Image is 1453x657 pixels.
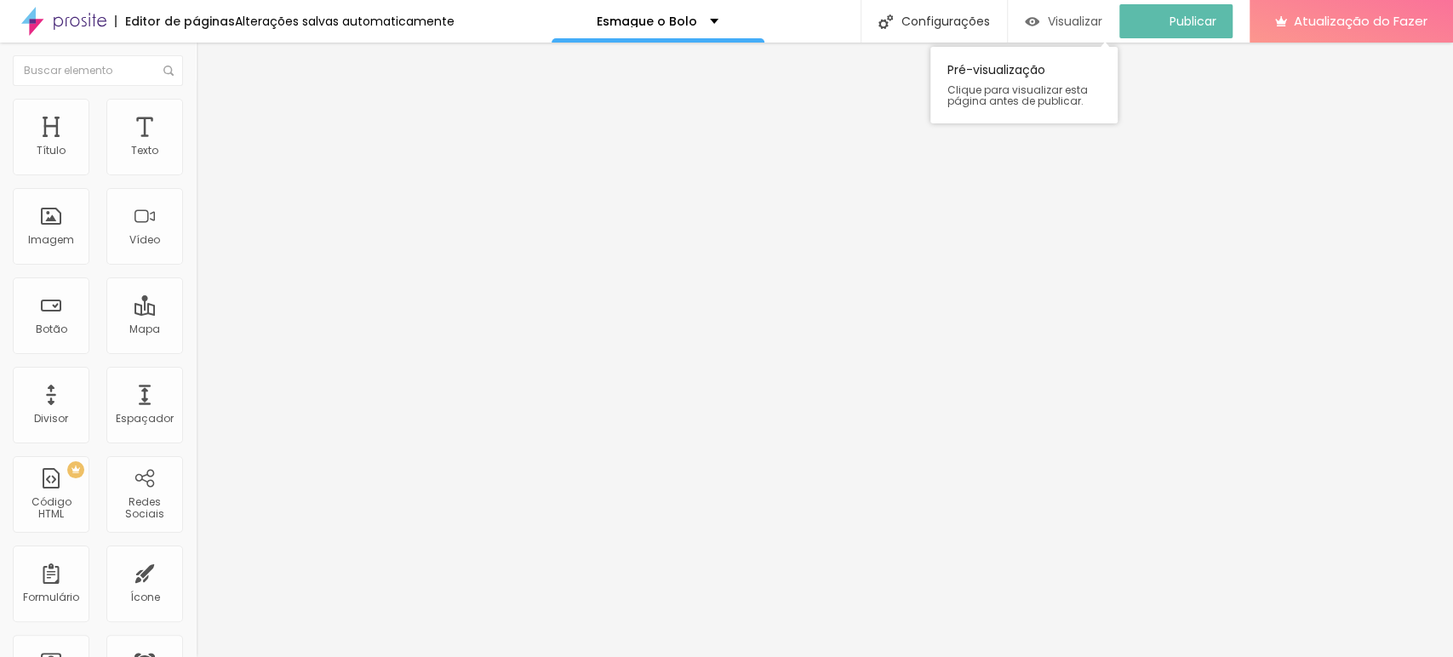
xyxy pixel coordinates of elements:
[28,232,74,247] font: Imagem
[116,411,174,426] font: Espaçador
[125,494,164,521] font: Redes Sociais
[1025,14,1039,29] img: view-1.svg
[36,322,67,336] font: Botão
[597,13,697,30] font: Esmague o Bolo
[13,55,183,86] input: Buscar elemento
[130,590,160,604] font: Ícone
[1048,13,1102,30] font: Visualizar
[901,13,990,30] font: Configurações
[1294,12,1427,30] font: Atualização do Fazer
[947,83,1088,108] font: Clique para visualizar esta página antes de publicar.
[1170,13,1216,30] font: Publicar
[129,232,160,247] font: Vídeo
[1119,4,1233,38] button: Publicar
[947,61,1045,78] font: Pré-visualização
[235,13,455,30] font: Alterações salvas automaticamente
[23,590,79,604] font: Formulário
[196,43,1453,657] iframe: Editor
[129,322,160,336] font: Mapa
[31,494,72,521] font: Código HTML
[125,13,235,30] font: Editor de páginas
[34,411,68,426] font: Divisor
[1008,4,1119,38] button: Visualizar
[131,143,158,157] font: Texto
[163,66,174,76] img: Ícone
[878,14,893,29] img: Ícone
[37,143,66,157] font: Título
